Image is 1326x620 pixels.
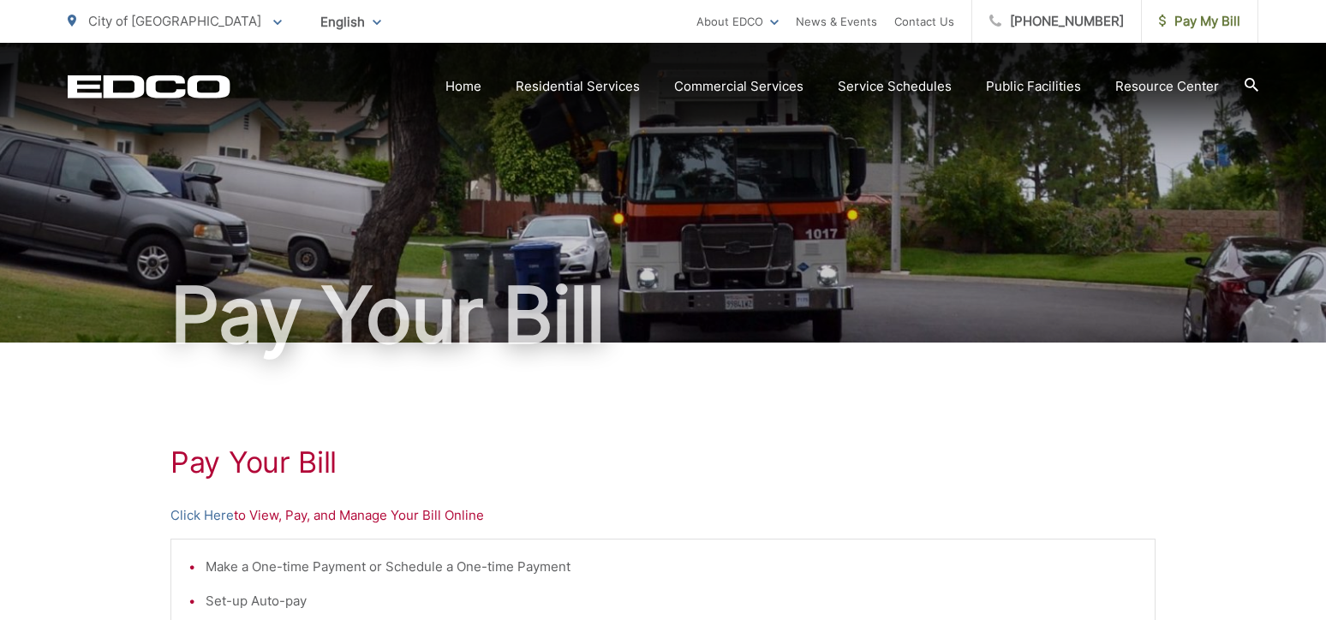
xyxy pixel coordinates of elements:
a: Home [445,76,481,97]
a: News & Events [796,11,877,32]
a: Residential Services [516,76,640,97]
span: English [308,7,394,37]
a: Public Facilities [986,76,1081,97]
h1: Pay Your Bill [170,445,1156,480]
a: EDCD logo. Return to the homepage. [68,75,230,98]
span: City of [GEOGRAPHIC_DATA] [88,13,261,29]
p: to View, Pay, and Manage Your Bill Online [170,505,1156,526]
span: Pay My Bill [1159,11,1240,32]
a: Click Here [170,505,234,526]
a: Resource Center [1115,76,1219,97]
a: Service Schedules [838,76,952,97]
li: Make a One-time Payment or Schedule a One-time Payment [206,557,1138,577]
a: About EDCO [696,11,779,32]
a: Commercial Services [674,76,803,97]
a: Contact Us [894,11,954,32]
h1: Pay Your Bill [68,272,1258,358]
li: Set-up Auto-pay [206,591,1138,611]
